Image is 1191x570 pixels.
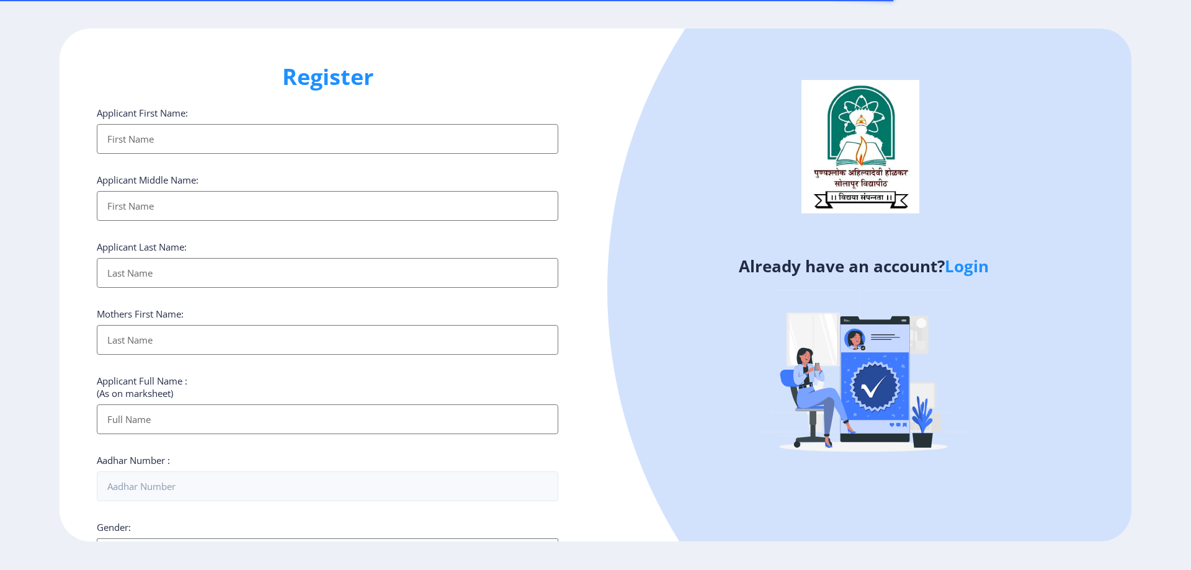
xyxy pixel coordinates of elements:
[97,258,558,288] input: Last Name
[97,404,558,434] input: Full Name
[945,255,989,277] a: Login
[97,107,188,119] label: Applicant First Name:
[801,80,919,213] img: logo
[97,124,558,154] input: First Name
[97,375,187,399] label: Applicant Full Name : (As on marksheet)
[97,471,558,501] input: Aadhar Number
[97,62,558,92] h1: Register
[97,454,170,466] label: Aadhar Number :
[605,256,1122,276] h4: Already have an account?
[755,266,972,483] img: Verified-rafiki.svg
[97,325,558,355] input: Last Name
[97,174,198,186] label: Applicant Middle Name:
[97,308,184,320] label: Mothers First Name:
[97,241,187,253] label: Applicant Last Name:
[97,191,558,221] input: First Name
[97,521,131,533] label: Gender:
